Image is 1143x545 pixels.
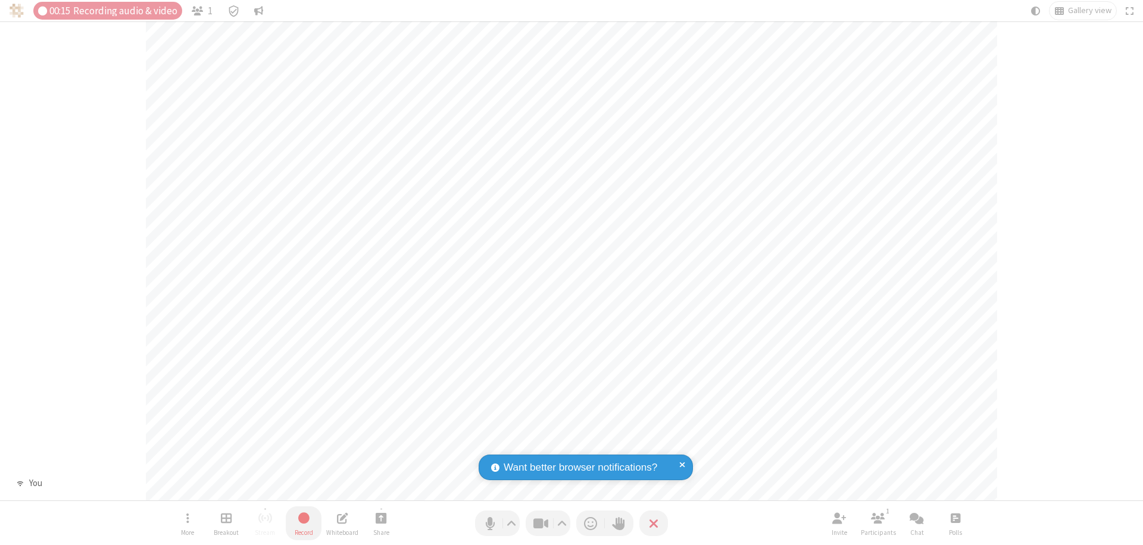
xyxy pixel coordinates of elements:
span: 00:15 [49,5,70,17]
div: Meeting details Encryption enabled [222,2,245,20]
span: Chat [910,529,924,536]
div: You [24,477,46,490]
button: Open participant list [187,2,218,20]
span: Want better browser notifications? [504,460,657,475]
button: Raise hand [605,510,633,536]
span: Whiteboard [326,529,358,536]
span: Share [373,529,389,536]
button: Change layout [1050,2,1116,20]
span: Participants [861,529,896,536]
button: Unable to start streaming without first stopping recording [247,506,283,540]
span: Stream [255,529,275,536]
button: Using system theme [1026,2,1045,20]
button: Open shared whiteboard [324,506,360,540]
button: Audio settings [504,510,520,536]
button: Invite participants (⌘+Shift+I) [822,506,857,540]
button: Open chat [899,506,935,540]
button: Open menu [170,506,205,540]
span: Invite [832,529,847,536]
div: 1 [883,506,893,516]
button: Video setting [554,510,570,536]
button: Conversation [249,2,268,20]
span: More [181,529,194,536]
button: Manage Breakout Rooms [208,506,244,540]
span: Gallery view [1068,6,1111,15]
button: Fullscreen [1121,2,1139,20]
button: Stop video (⌘+Shift+V) [526,510,570,536]
span: Breakout [214,529,239,536]
button: End or leave meeting [639,510,668,536]
button: Send a reaction [576,510,605,536]
button: Stop recording [286,506,321,540]
img: QA Selenium DO NOT DELETE OR CHANGE [10,4,24,18]
span: 1 [208,5,213,17]
button: Open poll [938,506,973,540]
span: Recording audio & video [73,5,177,17]
span: Record [295,529,313,536]
button: Mute (⌘+Shift+A) [475,510,520,536]
button: Open participant list [860,506,896,540]
span: Polls [949,529,962,536]
button: Start sharing [363,506,399,540]
div: Audio & video [33,2,182,20]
